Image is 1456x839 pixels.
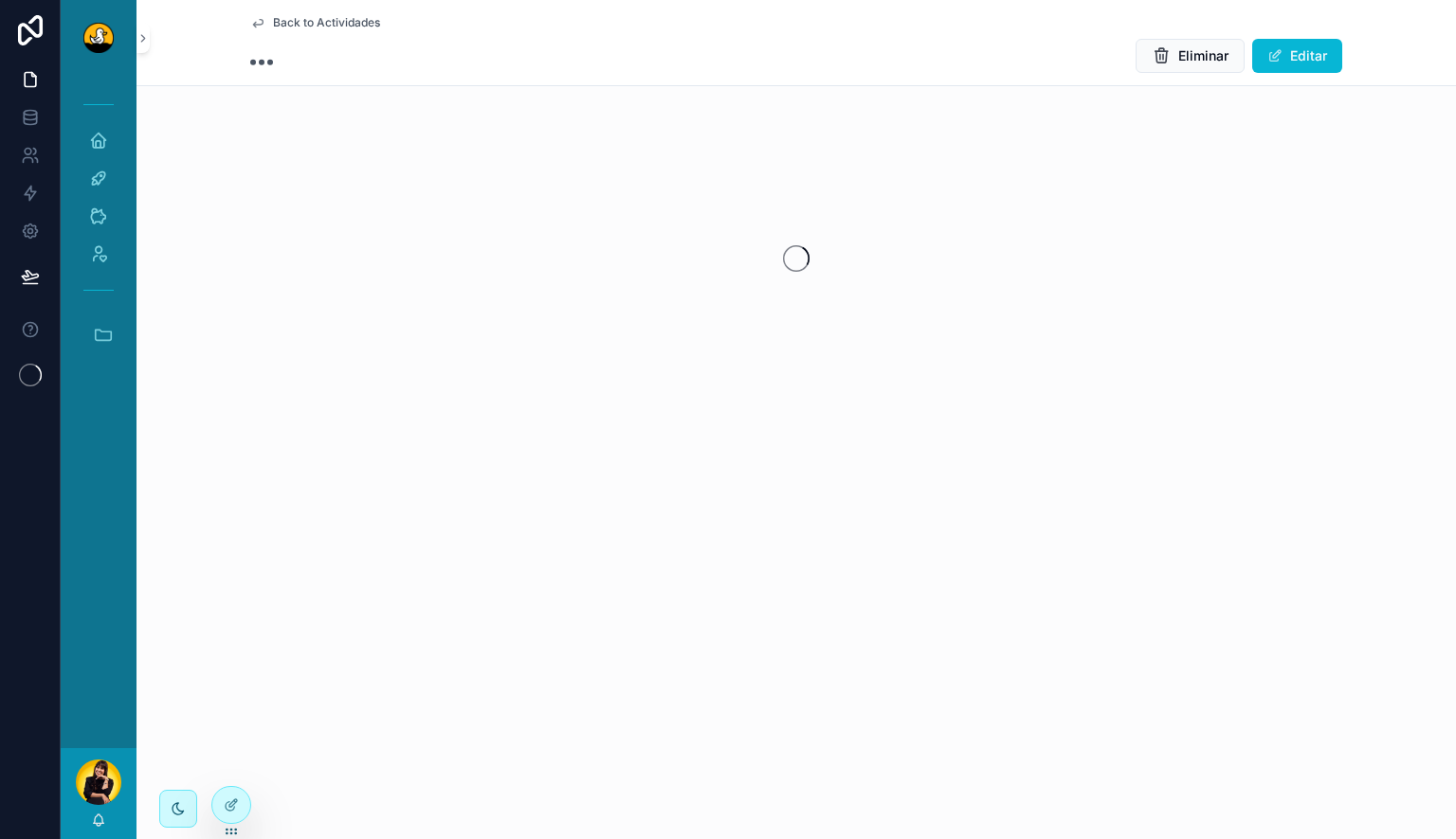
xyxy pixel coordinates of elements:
span: Back to Actividades [273,15,380,30]
img: App logo [83,23,114,53]
button: Editar [1252,39,1342,73]
a: Back to Actividades [250,15,380,30]
div: scrollable content [61,76,136,388]
button: Eliminar [1136,39,1245,73]
span: Eliminar [1178,46,1228,65]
